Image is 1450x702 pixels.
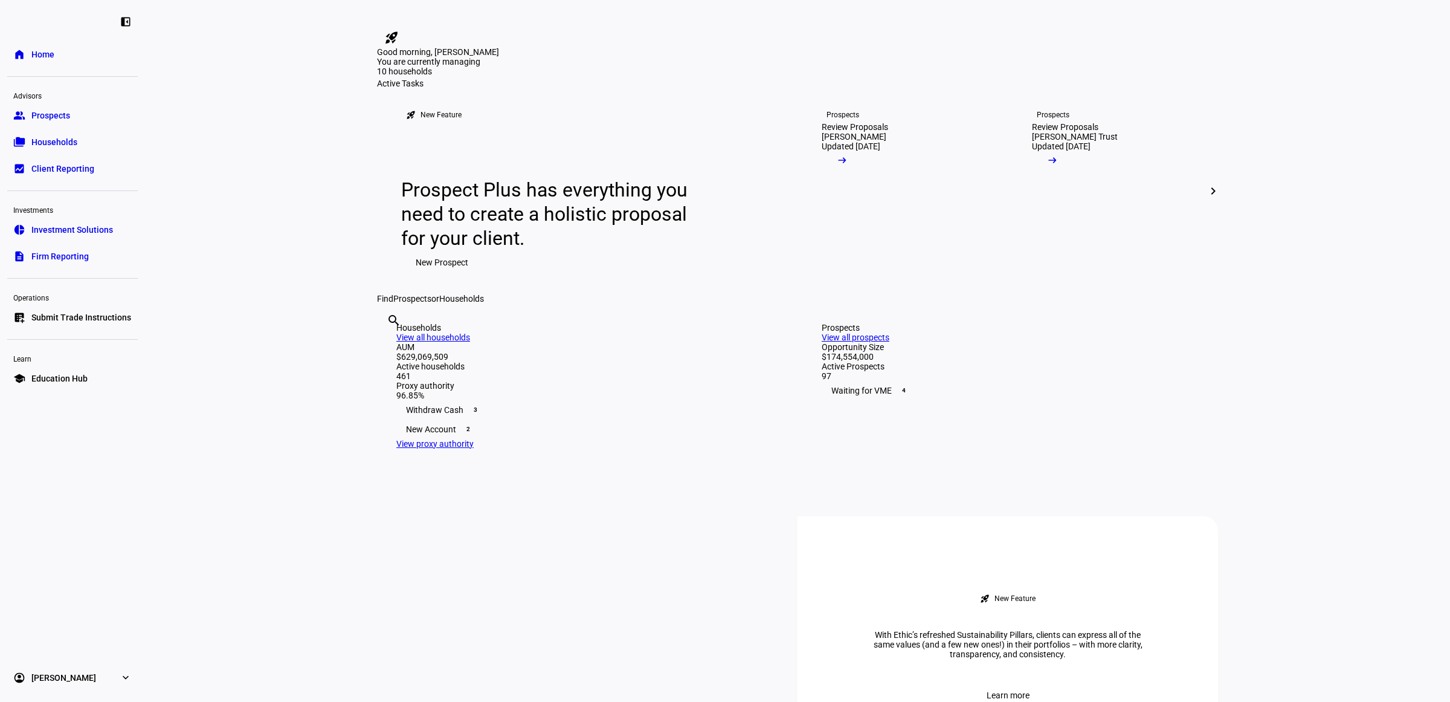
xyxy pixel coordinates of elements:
[396,420,773,439] div: New Account
[994,594,1036,603] div: New Feature
[396,439,474,449] a: View proxy authority
[31,311,131,323] span: Submit Trade Instructions
[13,224,25,236] eth-mat-symbol: pie_chart
[377,67,498,79] div: 10 households
[120,16,132,28] eth-mat-symbol: left_panel_close
[31,224,113,236] span: Investment Solutions
[420,110,462,120] div: New Feature
[401,178,699,250] div: Prospect Plus has everything you need to create a holistic proposal for your client.
[822,122,888,132] div: Review Proposals
[1032,132,1118,141] div: [PERSON_NAME] Trust
[822,333,889,342] a: View all prospects
[822,352,1199,362] div: $174,554,000
[13,311,25,323] eth-mat-symbol: list_alt_add
[836,154,848,166] mat-icon: arrow_right_alt
[396,391,773,400] div: 96.85%
[396,342,773,352] div: AUM
[396,381,773,391] div: Proxy authority
[31,672,96,684] span: [PERSON_NAME]
[857,630,1159,659] div: With Ethic’s refreshed Sustainability Pillars, clients can express all of the same values (and a ...
[822,132,886,141] div: [PERSON_NAME]
[377,79,1218,88] div: Active Tasks
[899,386,909,395] span: 4
[439,294,484,304] span: Households
[396,362,773,371] div: Active households
[7,130,138,154] a: folder_copyHouseholds
[31,136,77,148] span: Households
[1032,141,1091,151] div: Updated [DATE]
[13,163,25,175] eth-mat-symbol: bid_landscape
[396,371,773,381] div: 461
[822,381,1199,400] div: Waiting for VME
[7,42,138,67] a: homeHome
[7,157,138,181] a: bid_landscapeClient Reporting
[416,250,468,275] span: New Prospect
[471,405,480,415] span: 3
[406,110,416,120] mat-icon: rocket_launch
[13,48,25,60] eth-mat-symbol: home
[387,313,401,328] mat-icon: search
[7,349,138,366] div: Learn
[13,109,25,122] eth-mat-symbol: group
[401,250,483,275] button: New Prospect
[822,342,1199,352] div: Opportunity Size
[387,330,389,344] input: Enter name of prospect or household
[384,30,399,45] mat-icon: rocket_launch
[393,294,431,304] span: Prospects
[1037,110,1069,120] div: Prospects
[396,323,773,333] div: Households
[377,294,1218,304] div: Find or
[1032,122,1098,132] div: Review Proposals
[13,136,25,148] eth-mat-symbol: folder_copy
[1013,88,1213,294] a: ProspectsReview Proposals[PERSON_NAME] TrustUpdated [DATE]
[396,333,470,342] a: View all households
[13,250,25,262] eth-mat-symbol: description
[377,47,1218,57] div: Good morning, [PERSON_NAME]
[822,323,1199,333] div: Prospects
[822,362,1199,371] div: Active Prospects
[377,57,480,67] span: You are currently managing
[7,288,138,305] div: Operations
[7,218,138,242] a: pie_chartInvestment Solutions
[7,103,138,128] a: groupProspects
[463,424,473,434] span: 2
[822,371,1199,381] div: 97
[826,110,859,120] div: Prospects
[31,109,70,122] span: Prospects
[396,352,773,362] div: $629,069,509
[802,88,1003,294] a: ProspectsReview Proposals[PERSON_NAME]Updated [DATE]
[120,672,132,684] eth-mat-symbol: expand_more
[31,163,94,175] span: Client Reporting
[822,141,880,151] div: Updated [DATE]
[13,672,25,684] eth-mat-symbol: account_circle
[31,250,89,262] span: Firm Reporting
[980,594,990,603] mat-icon: rocket_launch
[13,372,25,385] eth-mat-symbol: school
[7,86,138,103] div: Advisors
[31,48,54,60] span: Home
[1206,184,1220,198] mat-icon: chevron_right
[7,201,138,218] div: Investments
[1046,154,1058,166] mat-icon: arrow_right_alt
[396,400,773,420] div: Withdraw Cash
[31,372,88,385] span: Education Hub
[7,244,138,268] a: descriptionFirm Reporting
